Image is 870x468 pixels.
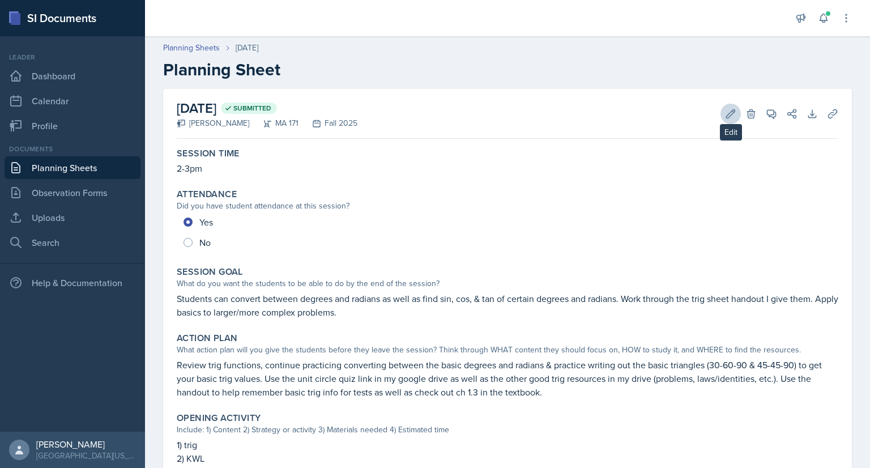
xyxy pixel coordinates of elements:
div: [GEOGRAPHIC_DATA][US_STATE] in [GEOGRAPHIC_DATA] [36,450,136,461]
a: Profile [5,114,140,137]
a: Uploads [5,206,140,229]
span: Submitted [233,104,271,113]
div: What do you want the students to be able to do by the end of the session? [177,278,838,290]
label: Session Goal [177,266,243,278]
div: Help & Documentation [5,271,140,294]
p: 2-3pm [177,161,838,175]
p: 2) KWL [177,452,838,465]
p: Review trig functions, continue practicing converting between the basic degrees and radians & pra... [177,358,838,399]
a: Calendar [5,90,140,112]
a: Planning Sheets [5,156,140,179]
div: Documents [5,144,140,154]
label: Attendance [177,189,237,200]
div: Leader [5,52,140,62]
p: 1) trig [177,438,838,452]
div: [DATE] [236,42,258,54]
div: Did you have student attendance at this session? [177,200,838,212]
div: Include: 1) Content 2) Strategy or activity 3) Materials needed 4) Estimated time [177,424,838,436]
div: [PERSON_NAME] [177,117,249,129]
button: Edit [720,104,741,124]
label: Action Plan [177,333,237,344]
div: MA 171 [249,117,298,129]
a: Dashboard [5,65,140,87]
p: Students can convert between degrees and radians as well as find sin, cos, & tan of certain degre... [177,292,838,319]
div: What action plan will you give the students before they leave the session? Think through WHAT con... [177,344,838,356]
label: Opening Activity [177,412,261,424]
label: Session Time [177,148,240,159]
h2: [DATE] [177,98,357,118]
div: Fall 2025 [298,117,357,129]
div: [PERSON_NAME] [36,439,136,450]
a: Search [5,231,140,254]
a: Planning Sheets [163,42,220,54]
h2: Planning Sheet [163,59,852,80]
a: Observation Forms [5,181,140,204]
